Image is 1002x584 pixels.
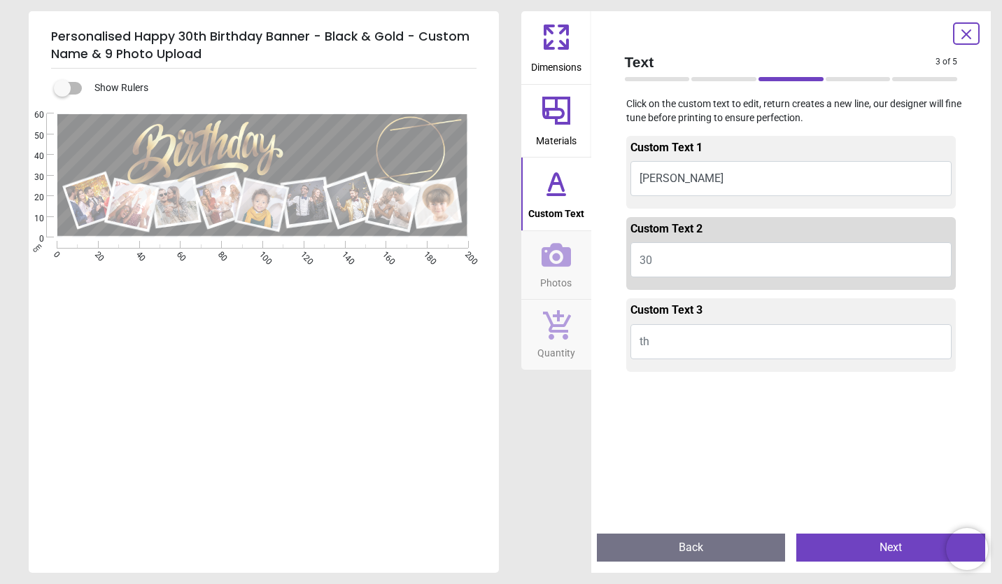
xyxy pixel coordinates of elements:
button: Back [597,534,786,562]
span: Custom Text [528,200,584,221]
button: Dimensions [521,11,591,84]
span: 3 of 5 [936,56,957,68]
div: Show Rulers [62,80,499,97]
span: Custom Text 1 [630,141,703,154]
span: 10 [17,213,44,225]
span: 50 [17,130,44,142]
p: Click on the custom text to edit, return creates a new line, our designer will fine tune before p... [614,97,969,125]
button: Photos [521,231,591,300]
span: Materials [536,127,577,148]
span: Quantity [537,340,575,361]
span: 30 [17,172,44,183]
span: Custom Text 2 [630,222,703,235]
span: 20 [17,192,44,204]
button: [PERSON_NAME] [630,161,952,196]
span: 60 [17,109,44,121]
span: Dimensions [531,54,581,75]
h5: Personalised Happy 30th Birthday Banner - Black & Gold - Custom Name & 9 Photo Upload [51,22,477,69]
span: Custom Text 3 [630,303,703,317]
iframe: Brevo live chat [946,528,988,570]
button: Materials [521,85,591,158]
button: Next [796,534,985,562]
span: 0 [17,233,44,245]
span: 30 [640,253,652,267]
button: Custom Text [521,158,591,230]
button: Quantity [521,300,591,370]
button: th [630,324,952,359]
span: Text [625,52,936,72]
button: 30 [630,242,952,277]
span: 40 [17,151,44,162]
span: th [640,335,649,348]
span: Photos [540,270,572,291]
